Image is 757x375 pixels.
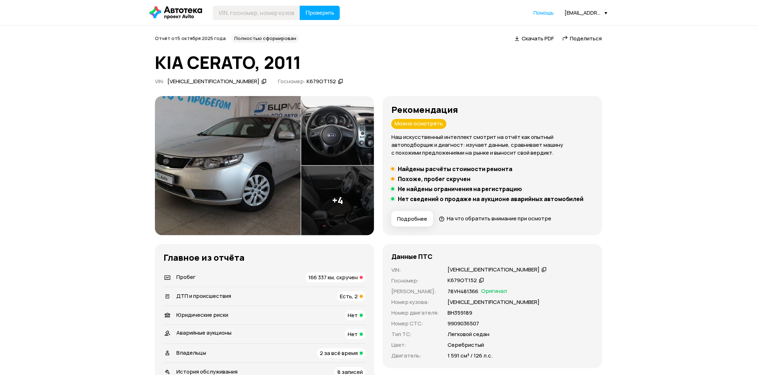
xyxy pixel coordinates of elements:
[176,329,231,336] span: Аварийные аукционы
[348,311,358,319] span: Нет
[448,287,478,295] p: 78УН481366
[391,266,439,274] p: VIN :
[176,292,231,300] span: ДТП и происшествия
[397,215,427,222] span: Подробнее
[398,175,470,182] h5: Похоже, пробег скручен
[398,195,584,202] h5: Нет сведений о продаже на аукционе аварийных автомобилей
[340,292,358,300] span: Есть, 2
[391,211,433,227] button: Подробнее
[448,309,472,317] p: ВН359189
[391,298,439,306] p: Номер кузова :
[231,34,299,43] div: Полностью сформирован
[448,266,539,274] div: [VEHICLE_IDENTIFICATION_NUMBER]
[448,320,479,327] p: 9909036507
[391,133,594,157] p: Наш искусственный интеллект смотрит на отчёт как опытный автоподборщик и диагност: изучает данные...
[448,298,539,306] p: [VEHICLE_IDENTIFICATION_NUMBER]
[167,78,259,85] div: [VEHICLE_IDENTIFICATION_NUMBER]
[533,9,554,16] a: Помощь
[439,215,551,222] a: На что обратить внимание при осмотре
[300,6,340,20] button: Проверить
[447,215,551,222] span: На что обратить внимание при осмотре
[481,287,507,295] span: Оригинал
[391,252,433,260] h4: Данные ПТС
[306,10,334,16] span: Проверить
[391,309,439,317] p: Номер двигателя :
[522,35,554,42] span: Скачать PDF
[155,53,602,72] h1: KIA CERATO, 2011
[562,35,602,42] a: Поделиться
[391,341,439,349] p: Цвет :
[391,320,439,327] p: Номер СТС :
[398,165,512,172] h5: Найдены расчёты стоимости ремонта
[391,105,594,115] h3: Рекомендация
[155,35,226,41] span: Отчёт от 5 октября 2025 года
[278,77,306,85] span: Госномер:
[448,277,477,284] div: К679ОТ152
[515,35,554,42] a: Скачать PDF
[570,35,602,42] span: Поделиться
[176,311,228,319] span: Юридические риски
[448,330,489,338] p: Легковой седан
[307,78,336,85] div: К679ОТ152
[448,341,484,349] p: Серебристый
[565,9,607,16] div: [EMAIL_ADDRESS][DOMAIN_NAME]
[176,349,206,356] span: Владельцы
[391,277,439,285] p: Госномер :
[213,6,300,20] input: VIN, госномер, номер кузова
[391,287,439,295] p: [PERSON_NAME] :
[176,273,196,281] span: Пробег
[448,352,493,360] p: 1 591 см³ / 126 л.с.
[391,119,446,129] div: Можно осмотреть
[320,349,358,357] span: 2 за всё время
[391,330,439,338] p: Тип ТС :
[348,330,358,338] span: Нет
[308,274,358,281] span: 166 337 км, скручен
[163,252,366,262] h3: Главное из отчёта
[398,185,522,192] h5: Не найдены ограничения на регистрацию
[155,77,165,85] span: VIN :
[391,352,439,360] p: Двигатель :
